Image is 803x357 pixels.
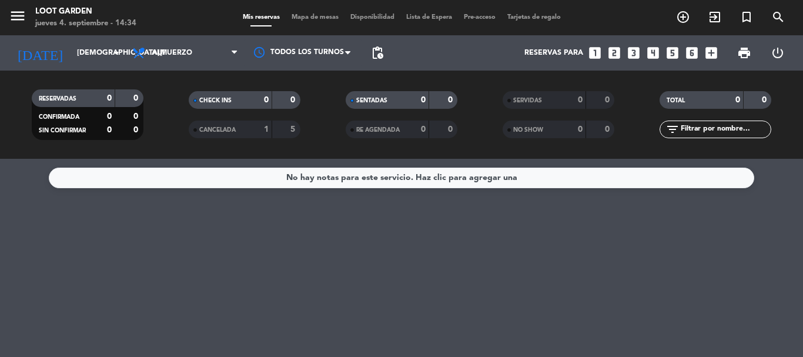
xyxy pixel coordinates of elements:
input: Filtrar por nombre... [680,123,771,136]
button: menu [9,7,26,29]
i: filter_list [665,122,680,136]
strong: 0 [264,96,269,104]
strong: 1 [264,125,269,134]
span: Pre-acceso [458,14,501,21]
i: looks_4 [645,45,661,61]
strong: 0 [107,126,112,134]
span: Almuerzo [152,49,192,57]
i: menu [9,7,26,25]
span: NO SHOW [513,127,543,133]
strong: 5 [290,125,297,134]
strong: 0 [107,112,112,121]
i: looks_3 [626,45,641,61]
strong: 0 [578,96,583,104]
div: LOG OUT [761,35,794,71]
i: turned_in_not [740,10,754,24]
span: SIN CONFIRMAR [39,128,86,134]
span: Disponibilidad [344,14,400,21]
i: looks_one [587,45,603,61]
strong: 0 [133,126,140,134]
strong: 0 [735,96,740,104]
span: pending_actions [370,46,384,60]
strong: 0 [448,96,455,104]
i: add_box [704,45,719,61]
strong: 0 [133,112,140,121]
strong: 0 [107,94,112,102]
span: RESERVADAS [39,96,76,102]
i: exit_to_app [708,10,722,24]
strong: 0 [762,96,769,104]
div: No hay notas para este servicio. Haz clic para agregar una [286,171,517,185]
strong: 0 [578,125,583,134]
span: Tarjetas de regalo [501,14,567,21]
i: arrow_drop_down [109,46,123,60]
strong: 0 [448,125,455,134]
i: looks_6 [684,45,700,61]
strong: 0 [605,96,612,104]
strong: 0 [421,125,426,134]
span: CANCELADA [199,127,236,133]
i: [DATE] [9,40,71,66]
span: SERVIDAS [513,98,542,104]
span: Lista de Espera [400,14,458,21]
div: Loot Garden [35,6,136,18]
i: add_circle_outline [676,10,690,24]
strong: 0 [133,94,140,102]
span: TOTAL [667,98,685,104]
strong: 0 [605,125,612,134]
strong: 0 [290,96,297,104]
i: search [771,10,785,24]
span: SENTADAS [356,98,387,104]
span: Reservas para [524,49,583,57]
div: jueves 4. septiembre - 14:34 [35,18,136,29]
span: CONFIRMADA [39,114,79,120]
span: RE AGENDADA [356,127,400,133]
i: looks_two [607,45,622,61]
span: Mis reservas [237,14,286,21]
i: power_settings_new [771,46,785,60]
span: print [737,46,751,60]
span: CHECK INS [199,98,232,104]
i: looks_5 [665,45,680,61]
span: Mapa de mesas [286,14,344,21]
strong: 0 [421,96,426,104]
